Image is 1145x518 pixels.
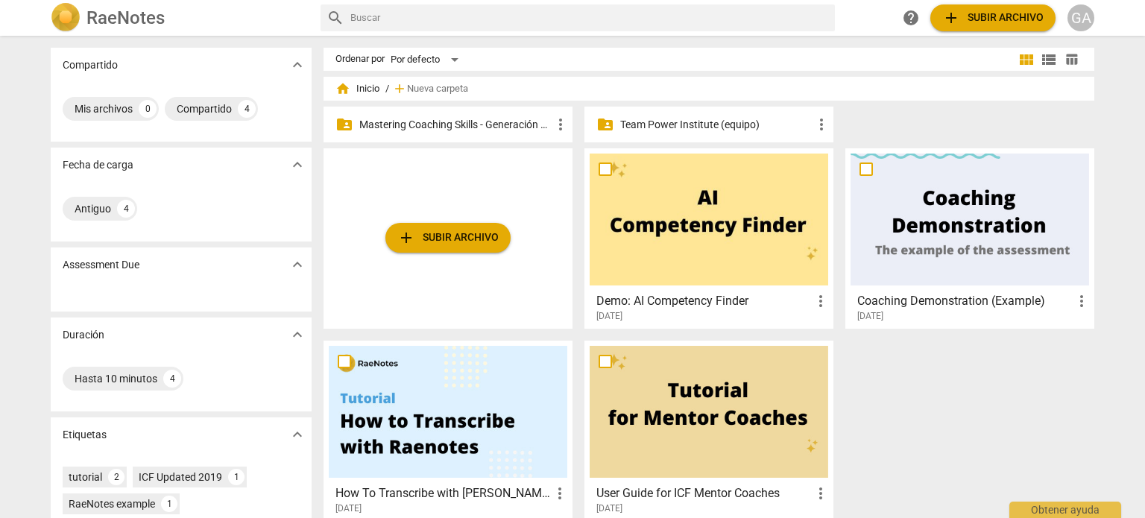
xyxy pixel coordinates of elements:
[942,9,1044,27] span: Subir archivo
[385,223,511,253] button: Subir
[63,257,139,273] p: Assessment Due
[1067,4,1094,31] button: GA
[898,4,924,31] a: Obtener ayuda
[75,201,111,216] div: Antiguo
[1073,292,1091,310] span: more_vert
[857,292,1073,310] h3: Coaching Demonstration (Example)
[596,502,622,515] span: [DATE]
[69,496,155,511] div: RaeNotes example
[851,154,1089,322] a: Coaching Demonstration (Example)[DATE]
[108,469,124,485] div: 2
[350,6,829,30] input: Buscar
[1015,48,1038,71] button: Cuadrícula
[75,371,157,386] div: Hasta 10 minutos
[596,116,614,133] span: folder_shared
[812,292,830,310] span: more_vert
[139,470,222,484] div: ICF Updated 2019
[51,3,81,33] img: Logo
[286,154,309,176] button: Mostrar más
[620,117,813,133] p: Team Power Institute (equipo)
[391,48,464,72] div: Por defecto
[857,310,883,323] span: [DATE]
[286,323,309,346] button: Mostrar más
[228,469,245,485] div: 1
[359,117,552,133] p: Mastering Coaching Skills - Generación 31
[139,100,157,118] div: 0
[286,253,309,276] button: Mostrar más
[596,310,622,323] span: [DATE]
[63,327,104,343] p: Duración
[813,116,830,133] span: more_vert
[117,200,135,218] div: 4
[69,470,102,484] div: tutorial
[596,292,812,310] h3: Demo: AI Competency Finder
[63,57,118,73] p: Compartido
[1038,48,1060,71] button: Lista
[942,9,960,27] span: add
[63,157,133,173] p: Fecha de carga
[1009,502,1121,518] div: Obtener ayuda
[392,81,407,96] span: add
[327,9,344,27] span: search
[286,423,309,446] button: Mostrar más
[329,346,567,514] a: How To Transcribe with [PERSON_NAME][DATE]
[86,7,165,28] h2: RaeNotes
[288,426,306,443] span: expand_more
[238,100,256,118] div: 4
[551,484,569,502] span: more_vert
[902,9,920,27] span: help
[63,427,107,443] p: Etiquetas
[335,502,362,515] span: [DATE]
[397,229,499,247] span: Subir archivo
[161,496,177,512] div: 1
[335,81,350,96] span: home
[51,3,309,33] a: LogoRaeNotes
[590,346,828,514] a: User Guide for ICF Mentor Coaches[DATE]
[335,484,551,502] h3: How To Transcribe with RaeNotes
[397,229,415,247] span: add
[335,54,385,65] div: Ordenar por
[1060,48,1082,71] button: Tabla
[1064,52,1079,66] span: table_chart
[930,4,1056,31] button: Subir
[335,116,353,133] span: folder_shared
[596,484,812,502] h3: User Guide for ICF Mentor Coaches
[288,256,306,274] span: expand_more
[163,370,181,388] div: 4
[812,484,830,502] span: more_vert
[335,81,379,96] span: Inicio
[288,156,306,174] span: expand_more
[288,326,306,344] span: expand_more
[1040,51,1058,69] span: view_list
[288,56,306,74] span: expand_more
[407,83,468,95] span: Nueva carpeta
[286,54,309,76] button: Mostrar más
[385,83,389,95] span: /
[177,101,232,116] div: Compartido
[75,101,133,116] div: Mis archivos
[590,154,828,322] a: Demo: AI Competency Finder[DATE]
[1018,51,1035,69] span: view_module
[552,116,570,133] span: more_vert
